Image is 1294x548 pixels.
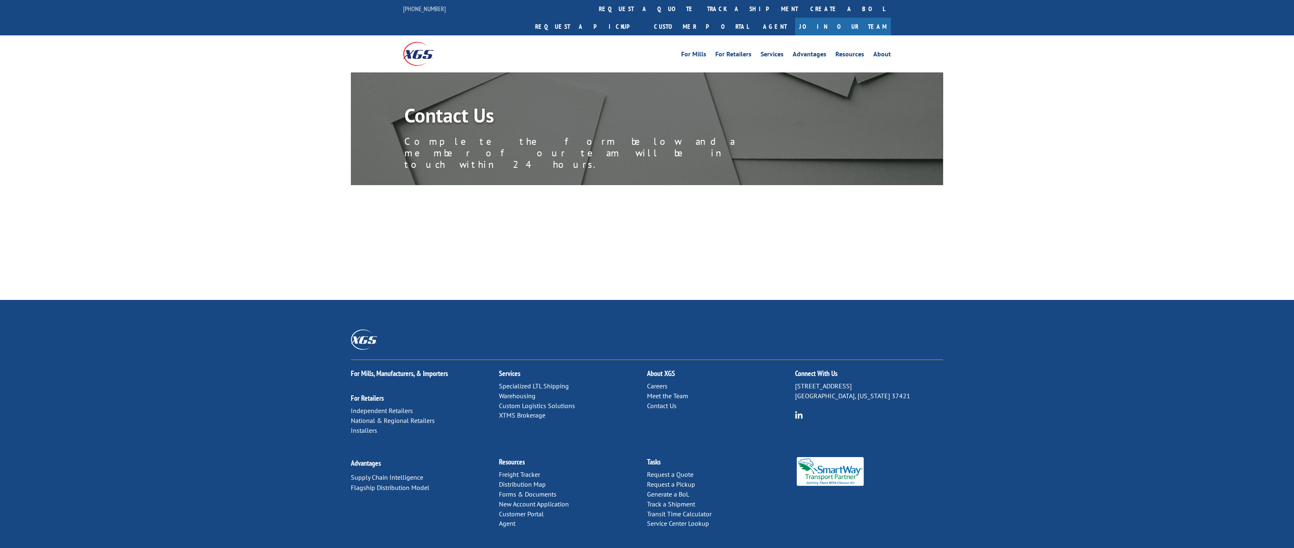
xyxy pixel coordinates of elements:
a: Request a pickup [529,18,648,35]
a: Resources [499,457,525,467]
a: New Account Application [499,500,569,508]
a: Track a Shipment [647,500,695,508]
a: Specialized LTL Shipping [499,382,569,390]
a: Careers [647,382,668,390]
p: Complete the form below and a member of our team will be in touch within 24 hours. [404,136,775,170]
a: For Mills [681,51,706,60]
a: Supply Chain Intelligence [351,473,423,481]
a: Request a Quote [647,470,693,478]
a: For Retailers [715,51,751,60]
a: Advantages [351,458,381,468]
a: [PHONE_NUMBER] [403,5,446,13]
a: Contact Us [647,402,677,410]
img: XGS_Logos_ALL_2024_All_White [351,330,377,350]
iframe: Form 0 [358,212,943,274]
a: Services [499,369,520,378]
a: Distribution Map [499,480,546,488]
a: Agent [755,18,795,35]
a: About [873,51,891,60]
a: Request a Pickup [647,480,695,488]
a: Flagship Distribution Model [351,483,429,492]
a: Installers [351,426,377,434]
a: About XGS [647,369,675,378]
h2: Connect With Us [795,370,943,381]
a: Warehousing [499,392,536,400]
a: Services [761,51,784,60]
h1: Contact Us [404,105,775,129]
img: group-6 [795,411,803,419]
a: National & Regional Retailers [351,416,435,425]
a: Service Center Lookup [647,519,709,527]
a: Freight Tracker [499,470,540,478]
a: For Retailers [351,393,384,403]
a: Customer Portal [499,510,544,518]
a: XTMS Brokerage [499,411,545,419]
a: Resources [835,51,864,60]
a: Independent Retailers [351,406,413,415]
h2: Tasks [647,458,795,470]
a: Customer Portal [648,18,755,35]
a: Transit Time Calculator [647,510,712,518]
a: Advantages [793,51,826,60]
img: Smartway_Logo [795,457,865,486]
a: Custom Logistics Solutions [499,402,575,410]
a: Agent [499,519,515,527]
a: Meet the Team [647,392,688,400]
p: [STREET_ADDRESS] [GEOGRAPHIC_DATA], [US_STATE] 37421 [795,381,943,401]
a: Join Our Team [795,18,891,35]
a: Generate a BoL [647,490,689,498]
a: For Mills, Manufacturers, & Importers [351,369,448,378]
a: Forms & Documents [499,490,557,498]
